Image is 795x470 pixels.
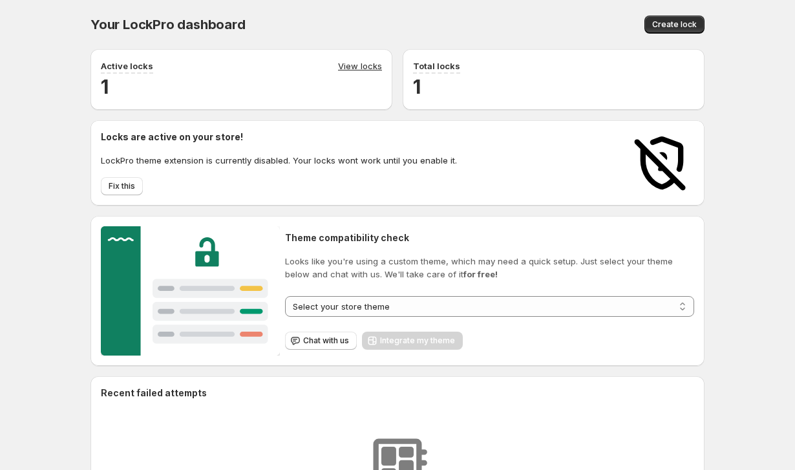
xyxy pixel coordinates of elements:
[101,177,143,195] button: Fix this
[101,74,382,100] h2: 1
[101,131,457,144] h2: Locks are active on your store!
[101,154,457,167] p: LockPro theme extension is currently disabled. Your locks wont work until you enable it.
[285,332,357,350] button: Chat with us
[413,74,694,100] h2: 1
[101,226,280,356] img: Customer support
[90,17,246,32] span: Your LockPro dashboard
[652,19,697,30] span: Create lock
[338,59,382,74] a: View locks
[463,269,498,279] strong: for free!
[413,59,460,72] p: Total locks
[285,255,694,281] p: Looks like you're using a custom theme, which may need a quick setup. Just select your theme belo...
[101,59,153,72] p: Active locks
[303,336,349,346] span: Chat with us
[644,16,705,34] button: Create lock
[101,387,207,400] h2: Recent failed attempts
[630,131,694,195] img: Locks disabled
[285,231,694,244] h2: Theme compatibility check
[109,181,135,191] span: Fix this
